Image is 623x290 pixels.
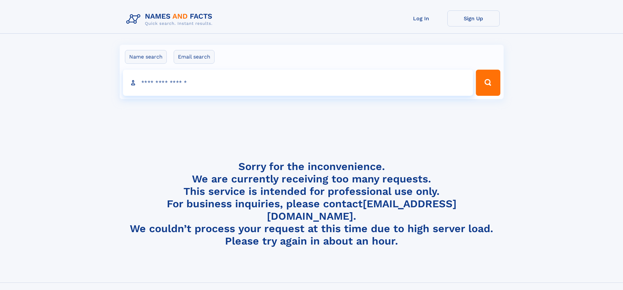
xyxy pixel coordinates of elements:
[123,70,473,96] input: search input
[124,10,218,28] img: Logo Names and Facts
[476,70,500,96] button: Search Button
[267,197,457,222] a: [EMAIL_ADDRESS][DOMAIN_NAME]
[447,10,500,26] a: Sign Up
[174,50,215,64] label: Email search
[395,10,447,26] a: Log In
[124,160,500,247] h4: Sorry for the inconvenience. We are currently receiving too many requests. This service is intend...
[125,50,167,64] label: Name search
